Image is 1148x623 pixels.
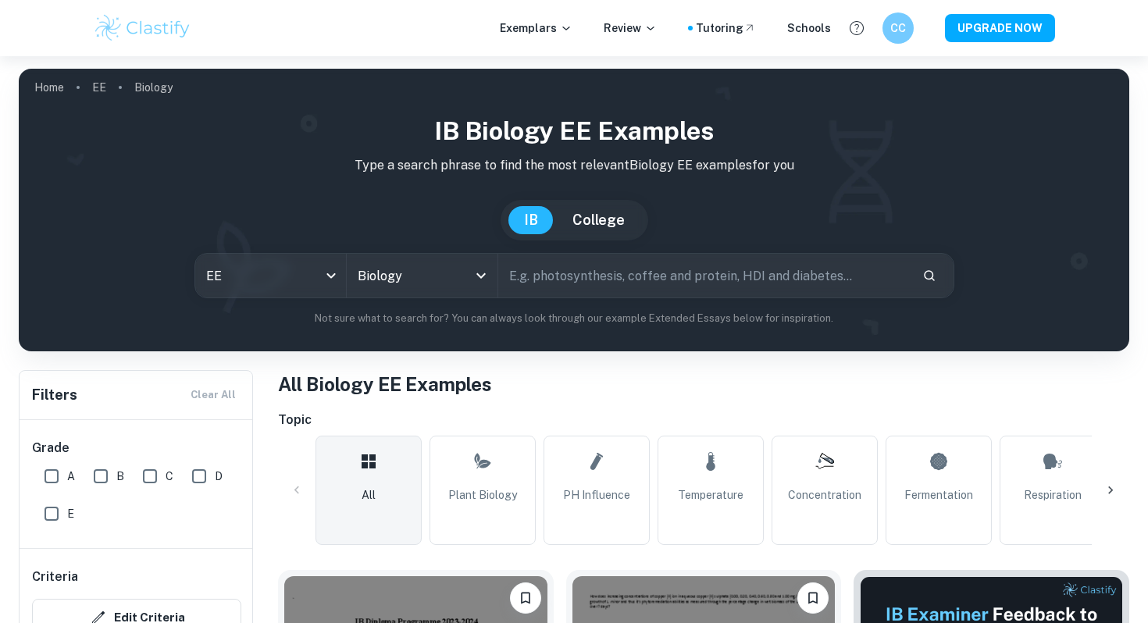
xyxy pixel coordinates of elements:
span: pH Influence [563,486,630,504]
span: A [67,468,75,485]
button: Bookmark [510,582,541,614]
button: IB [508,206,554,234]
a: EE [92,77,106,98]
button: Search [916,262,943,289]
span: Respiration [1024,486,1082,504]
h6: Filters [32,384,77,406]
p: Biology [134,79,173,96]
button: CC [882,12,914,44]
h6: CC [890,20,907,37]
span: Temperature [678,486,743,504]
div: EE [195,254,346,297]
p: Exemplars [500,20,572,37]
span: Fermentation [904,486,973,504]
span: B [116,468,124,485]
p: Not sure what to search for? You can always look through our example Extended Essays below for in... [31,311,1117,326]
span: C [166,468,173,485]
button: Open [470,265,492,287]
h6: Criteria [32,568,78,586]
span: D [215,468,223,485]
span: E [67,505,74,522]
span: Plant Biology [448,486,517,504]
p: Review [604,20,657,37]
input: E.g. photosynthesis, coffee and protein, HDI and diabetes... [498,254,910,297]
h6: Grade [32,439,241,457]
h1: All Biology EE Examples [278,370,1129,398]
p: Type a search phrase to find the most relevant Biology EE examples for you [31,156,1117,175]
a: Home [34,77,64,98]
h6: Topic [278,411,1129,429]
button: College [557,206,640,234]
button: UPGRADE NOW [945,14,1055,42]
button: Help and Feedback [843,15,870,41]
img: Clastify logo [93,12,192,44]
a: Schools [787,20,831,37]
a: Tutoring [696,20,756,37]
img: profile cover [19,69,1129,351]
h1: IB Biology EE examples [31,112,1117,150]
span: All [362,486,376,504]
span: Concentration [788,486,861,504]
button: Bookmark [797,582,829,614]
